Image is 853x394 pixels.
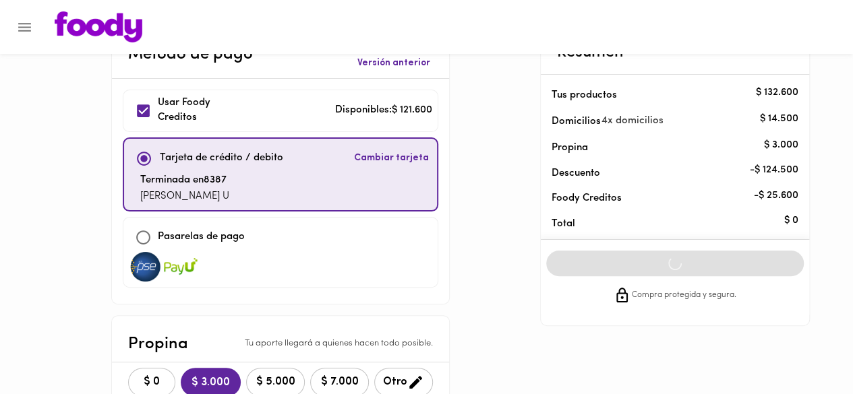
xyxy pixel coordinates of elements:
[158,230,245,245] p: Pasarelas de pago
[784,214,798,228] p: $ 0
[754,189,798,203] p: - $ 25.600
[335,103,432,119] p: Disponibles: $ 121.600
[55,11,142,42] img: logo.png
[552,114,601,129] p: Domicilios
[354,152,429,165] span: Cambiar tarjeta
[750,164,798,178] p: - $ 124.500
[632,289,736,302] span: Compra protegida y segura.
[140,189,229,205] p: [PERSON_NAME] U
[351,144,432,173] button: Cambiar tarjeta
[8,11,41,44] button: Menu
[756,86,798,100] p: $ 132.600
[129,252,163,282] img: visa
[128,332,188,356] p: Propina
[164,252,198,282] img: visa
[355,54,433,73] button: Versión anterior
[760,112,798,126] p: $ 14.500
[552,166,600,180] p: Descuento
[158,96,250,126] p: Usar Foody Creditos
[245,337,433,350] p: Tu aporte llegará a quienes hacen todo posible.
[319,376,360,389] span: $ 7.000
[160,151,283,166] p: Tarjeta de crédito / debito
[552,141,777,155] p: Propina
[764,138,798,152] p: $ 3.000
[775,316,840,381] iframe: Messagebird Livechat Widget
[140,173,229,189] p: Terminada en 8387
[601,113,664,130] span: 4 x domicilios
[192,376,230,389] span: $ 3.000
[137,376,167,389] span: $ 0
[383,374,424,391] span: Otro
[255,376,296,389] span: $ 5.000
[552,217,777,231] p: Total
[552,88,777,102] p: Tus productos
[552,191,777,205] p: Foody Creditos
[128,42,253,67] p: Método de pago
[357,57,430,70] span: Versión anterior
